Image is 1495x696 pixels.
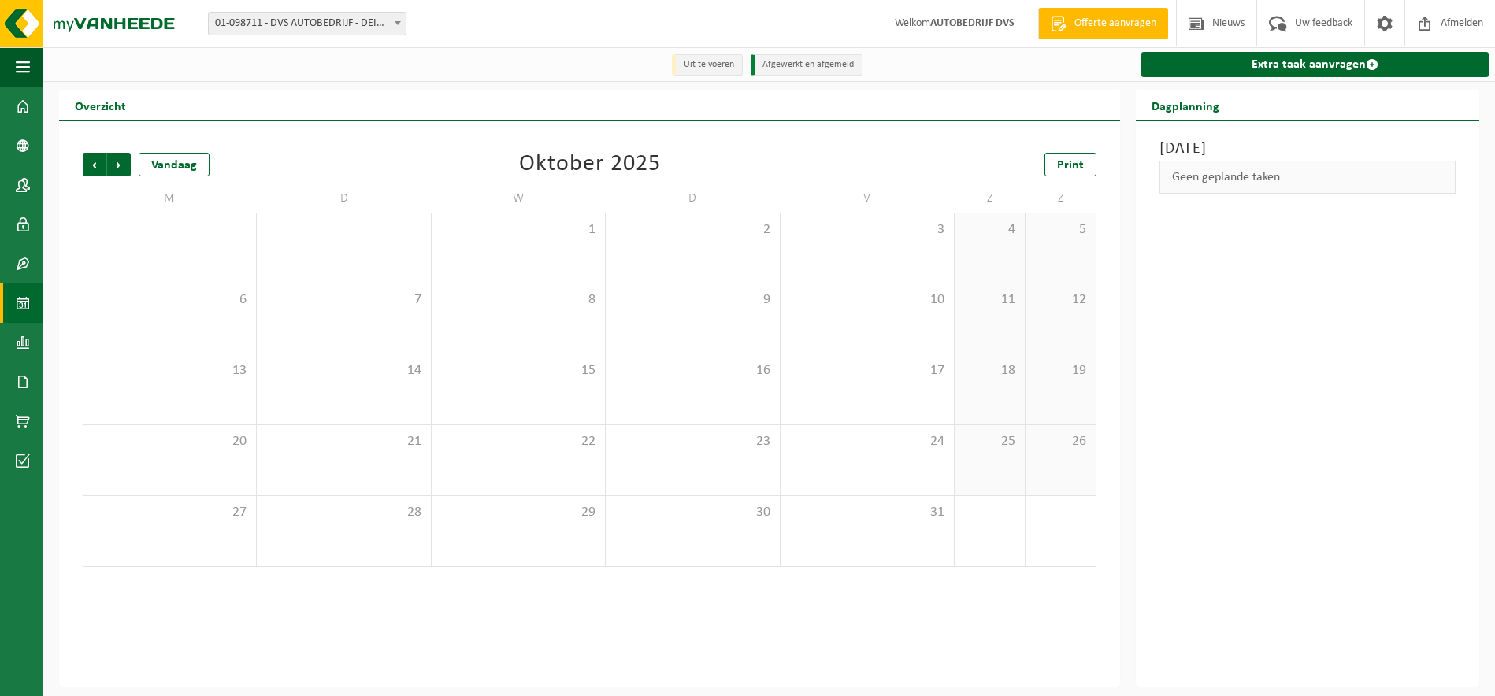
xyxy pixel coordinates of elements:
[440,362,597,379] span: 15
[788,433,946,450] span: 24
[139,153,210,176] div: Vandaag
[614,504,771,521] span: 30
[265,433,422,450] span: 21
[107,153,131,176] span: Volgende
[1136,90,1235,120] h2: Dagplanning
[781,184,955,213] td: V
[1044,153,1096,176] a: Print
[1033,433,1088,450] span: 26
[614,221,771,239] span: 2
[1159,137,1456,161] h3: [DATE]
[1026,184,1096,213] td: Z
[91,433,248,450] span: 20
[751,54,862,76] li: Afgewerkt en afgemeld
[788,291,946,309] span: 10
[91,362,248,379] span: 13
[1070,16,1160,31] span: Offerte aanvragen
[265,362,422,379] span: 14
[788,362,946,379] span: 17
[672,54,743,76] li: Uit te voeren
[83,184,257,213] td: M
[83,153,106,176] span: Vorige
[963,362,1017,379] span: 18
[963,291,1017,309] span: 11
[963,433,1017,450] span: 25
[440,433,597,450] span: 22
[257,184,431,213] td: D
[1038,8,1168,39] a: Offerte aanvragen
[1141,52,1489,77] a: Extra taak aanvragen
[265,291,422,309] span: 7
[1033,362,1088,379] span: 19
[606,184,780,213] td: D
[930,17,1015,29] strong: AUTOBEDRIJF DVS
[440,291,597,309] span: 8
[1033,291,1088,309] span: 12
[91,291,248,309] span: 6
[519,153,661,176] div: Oktober 2025
[963,221,1017,239] span: 4
[1159,161,1456,194] div: Geen geplande taken
[440,221,597,239] span: 1
[1057,159,1084,172] span: Print
[788,221,946,239] span: 3
[265,504,422,521] span: 28
[788,504,946,521] span: 31
[614,433,771,450] span: 23
[209,13,406,35] span: 01-098711 - DVS AUTOBEDRIJF - DEINZE
[208,12,406,35] span: 01-098711 - DVS AUTOBEDRIJF - DEINZE
[440,504,597,521] span: 29
[955,184,1026,213] td: Z
[59,90,142,120] h2: Overzicht
[614,291,771,309] span: 9
[91,504,248,521] span: 27
[1033,221,1088,239] span: 5
[432,184,606,213] td: W
[614,362,771,379] span: 16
